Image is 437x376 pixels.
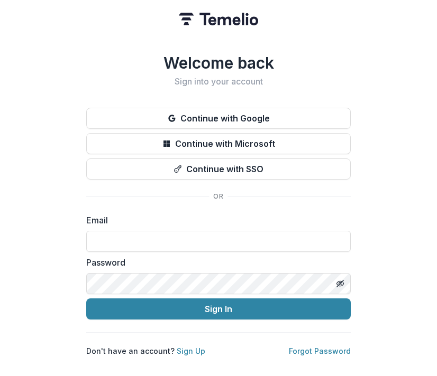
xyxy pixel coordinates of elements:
label: Email [86,214,344,227]
h1: Welcome back [86,53,351,72]
p: Don't have an account? [86,345,205,356]
button: Sign In [86,298,351,319]
button: Continue with Google [86,108,351,129]
a: Sign Up [177,346,205,355]
label: Password [86,256,344,269]
button: Toggle password visibility [332,275,349,292]
h2: Sign into your account [86,77,351,87]
button: Continue with Microsoft [86,133,351,154]
button: Continue with SSO [86,158,351,180]
img: Temelio [179,13,258,25]
a: Forgot Password [289,346,351,355]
